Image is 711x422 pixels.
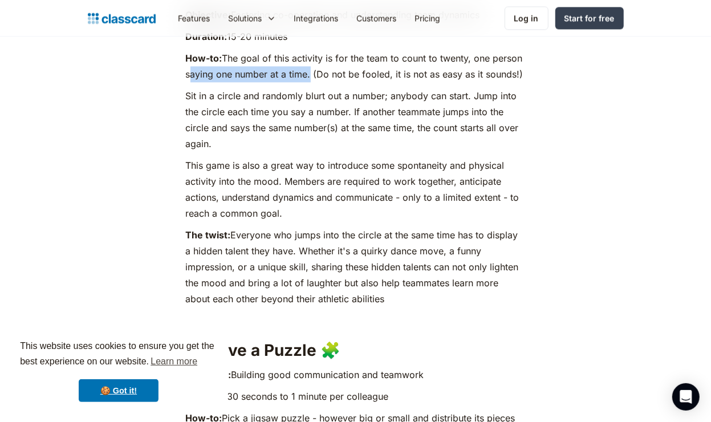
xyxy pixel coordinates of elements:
[169,5,220,31] a: Features
[186,52,222,64] strong: How-to:
[149,353,199,370] a: learn more about cookies
[186,157,526,221] p: This game is also a great way to introduce some spontaneity and physical activity into the mood. ...
[505,6,549,30] a: Log in
[186,340,341,360] strong: 3. Solve a Puzzle 🧩
[514,12,539,24] div: Log in
[220,5,285,31] div: Solutions
[564,12,615,24] div: Start for free
[186,313,526,328] p: ‍
[186,388,526,404] p: 30 seconds to 1 minute per colleague
[9,328,228,413] div: cookieconsent
[186,229,231,241] strong: The twist:
[229,12,262,24] div: Solutions
[186,31,227,42] strong: Duration:
[186,88,526,152] p: Sit in a circle and randomly blurt out a number; anybody can start. Jump into the circle each tim...
[186,367,526,383] p: Building good communication and teamwork
[555,7,624,29] a: Start for free
[79,379,159,402] a: dismiss cookie message
[20,339,217,370] span: This website uses cookies to ensure you get the best experience on our website.
[186,29,526,44] p: 15-20 minutes
[186,227,526,307] p: Everyone who jumps into the circle at the same time has to display a hidden talent they have. Whe...
[406,5,450,31] a: Pricing
[186,50,526,82] p: The goal of this activity is for the team to count to twenty, one person saying one number at a t...
[348,5,406,31] a: Customers
[88,10,156,26] a: home
[672,383,700,411] div: Open Intercom Messenger
[285,5,348,31] a: Integrations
